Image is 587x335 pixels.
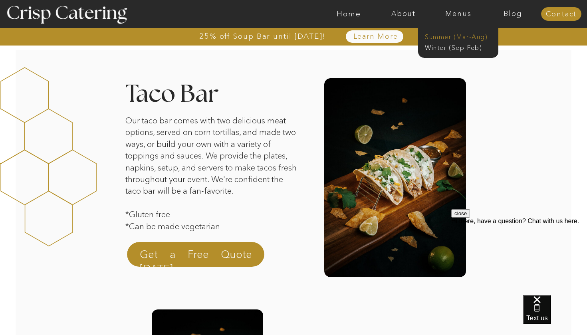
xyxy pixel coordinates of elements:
[376,10,431,18] a: About
[486,10,540,18] a: Blog
[321,10,376,18] a: Home
[125,115,300,239] p: Our taco bar comes with two delicious meat options, served on corn tortillas, and made two ways, ...
[541,10,581,18] a: Contact
[140,247,252,266] a: Get a Free Quote [DATE]
[335,33,416,41] a: Learn More
[451,209,587,305] iframe: podium webchat widget prompt
[125,83,279,104] h2: Taco Bar
[523,295,587,335] iframe: podium webchat widget bubble
[171,32,355,40] a: 25% off Soup Bar until [DATE]!
[431,10,486,18] a: Menus
[425,32,496,40] a: Summer (Mar-Aug)
[425,43,490,51] a: Winter (Sep-Feb)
